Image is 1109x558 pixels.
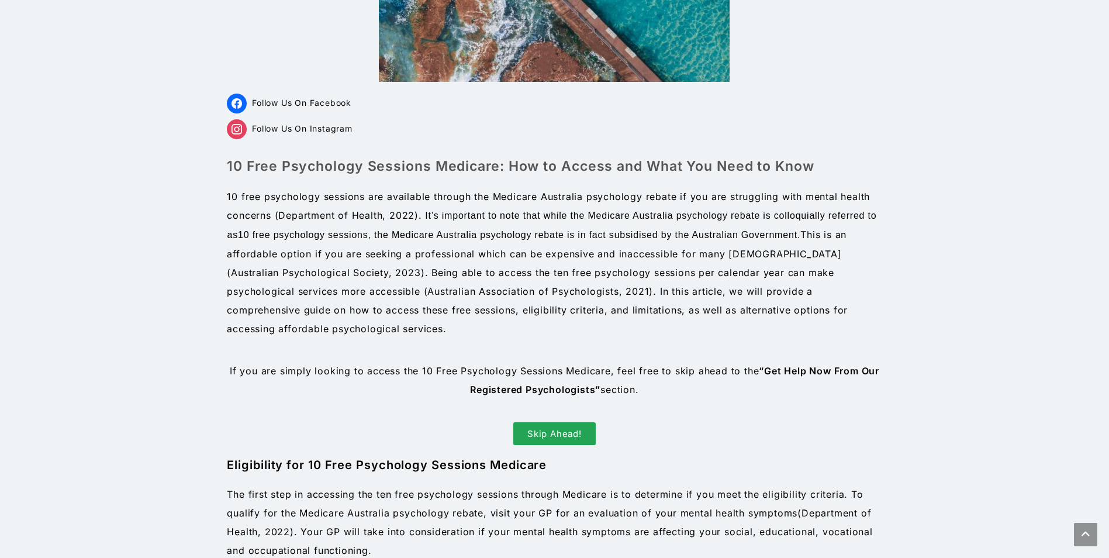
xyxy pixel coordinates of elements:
a: Skip Ahead! [513,422,596,445]
span: Follow Us On Facebook [252,98,351,108]
span: Follow Us On Instagram [252,123,353,133]
p: 10 free psychology sessions are available through the Medicare Australia psychology rebate if you... [227,187,882,338]
span: . Being able to access the ten free psychology sessions per calendar year can make psychological ... [227,267,848,335]
a: Follow Us On Instagram [227,123,352,133]
span: 10 free psychology sessions, the Medicare Australia psychology rebate is in fact subsidised by th... [238,230,800,240]
a: Scroll to the top of the page [1074,523,1097,546]
h1: 10 Free Psychology Sessions Medicare: How to Access and What You Need to Know [227,157,882,175]
span: . Your GP will take into consideration if your mental health symptoms are affecting your social, ... [227,526,872,556]
span: Australian Psychological Society, 2023) [231,267,424,278]
span: Skip Ahead! [527,429,582,438]
span: This is an affordable option if you are seeking a professional which can be expensive and inacces... [227,229,847,278]
span: . [368,545,372,556]
a: Follow Us On Facebook [227,98,351,108]
strong: “Get Help Now From Our Registered Psychologists” [470,365,879,395]
h2: Eligibility for 10 Free Psychology Sessions Medicare [227,457,882,473]
p: If you are simply looking to access the 10 Free Psychology Sessions Medicare, feel free to skip a... [227,361,882,399]
span: It’s important to note that while the Medicare Australia psychology rebate is colloquially referr... [227,211,876,240]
